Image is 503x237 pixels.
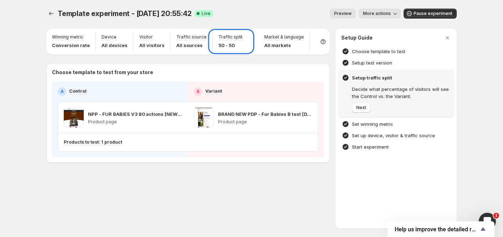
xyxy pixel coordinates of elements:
[395,226,479,233] span: Help us improve the detailed report for A/B campaigns
[352,120,393,128] h4: Set winning metric
[395,225,487,233] button: Show survey - Help us improve the detailed report for A/B campaigns
[352,103,370,113] button: Next
[493,213,499,218] span: 1
[352,143,389,150] h4: Start experiment
[352,132,435,139] h4: Set up device, visitor & traffic source
[341,34,373,41] h3: Setup Guide
[356,105,366,110] span: Next
[352,48,405,55] h4: Choose template to test
[218,42,243,49] p: 50 - 50
[352,74,450,81] h4: Setup traffic split
[479,213,496,230] iframe: Intercom live chat
[352,59,392,66] h4: Setup test version
[352,86,450,100] p: Decide what percentage of visitors will see the Control vs. the Variant.
[218,34,243,40] p: Traffic split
